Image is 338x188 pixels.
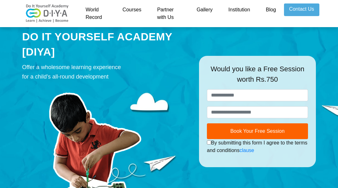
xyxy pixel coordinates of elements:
[207,64,308,89] div: Would you like a Free Session worth Rs.750
[149,3,189,24] a: Partner with Us
[239,148,254,153] a: clause
[22,62,190,81] div: Offer a wholesome learning experience for a child's all-round development
[207,123,308,139] button: Book Your Free Session
[115,3,149,24] a: Courses
[22,4,73,23] img: logo-v2.png
[207,139,308,154] div: By submitting this form I agree to the terms and conditions
[258,3,284,24] a: Blog
[22,29,190,59] div: DO IT YOURSELF ACADEMY [DIYA]
[78,3,115,24] a: World Record
[220,3,258,24] a: Institution
[284,3,319,16] a: Contact Us
[230,128,285,134] span: Book Your Free Session
[189,3,220,24] a: Gallery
